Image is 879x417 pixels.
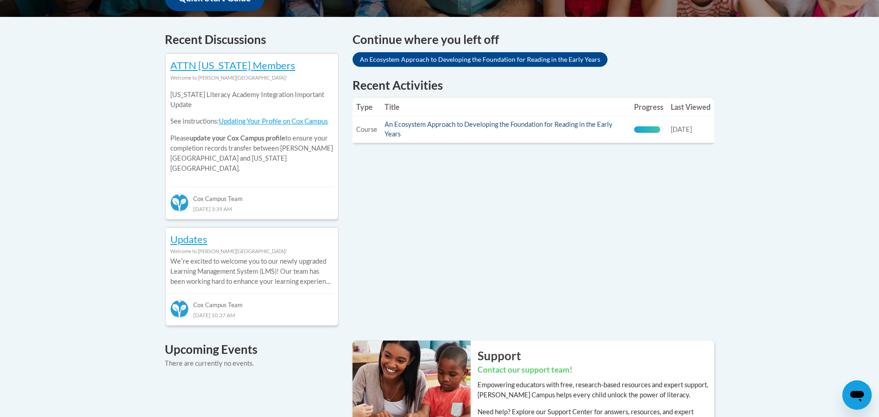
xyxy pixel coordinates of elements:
p: Empowering educators with free, research-based resources and expert support, [PERSON_NAME] Campus... [477,380,714,400]
span: There are currently no events. [165,359,254,367]
b: update your Cox Campus profile [190,134,285,142]
h4: Continue where you left off [353,31,714,49]
img: Cox Campus Team [170,300,189,318]
th: Progress [630,98,667,116]
th: Title [381,98,630,116]
a: ATTN [US_STATE] Members [170,59,295,71]
div: [DATE] 3:39 AM [170,204,333,214]
div: Welcome to [PERSON_NAME][GEOGRAPHIC_DATA]! [170,246,333,256]
h1: Recent Activities [353,77,714,93]
span: Course [356,125,377,133]
a: Updates [170,233,207,245]
div: [DATE] 10:37 AM [170,310,333,320]
iframe: Button to launch messaging window [842,380,872,410]
a: An Ecosystem Approach to Developing the Foundation for Reading in the Early Years [385,120,613,138]
p: [US_STATE] Literacy Academy Integration Important Update [170,90,333,110]
th: Type [353,98,381,116]
div: Progress, % [634,126,660,133]
p: Weʹre excited to welcome you to our newly upgraded Learning Management System (LMS)! Our team has... [170,256,333,287]
h3: Contact our support team! [477,364,714,376]
th: Last Viewed [667,98,714,116]
h2: Support [477,347,714,364]
div: Cox Campus Team [170,293,333,310]
h4: Upcoming Events [165,341,339,358]
a: An Ecosystem Approach to Developing the Foundation for Reading in the Early Years [353,52,608,67]
a: Updating Your Profile on Cox Campus [219,117,328,125]
span: [DATE] [671,125,692,133]
div: Cox Campus Team [170,187,333,203]
div: Welcome to [PERSON_NAME][GEOGRAPHIC_DATA]! [170,73,333,83]
p: See instructions: [170,116,333,126]
h4: Recent Discussions [165,31,339,49]
div: Please to ensure your completion records transfer between [PERSON_NAME][GEOGRAPHIC_DATA] and [US_... [170,83,333,180]
img: Cox Campus Team [170,194,189,212]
